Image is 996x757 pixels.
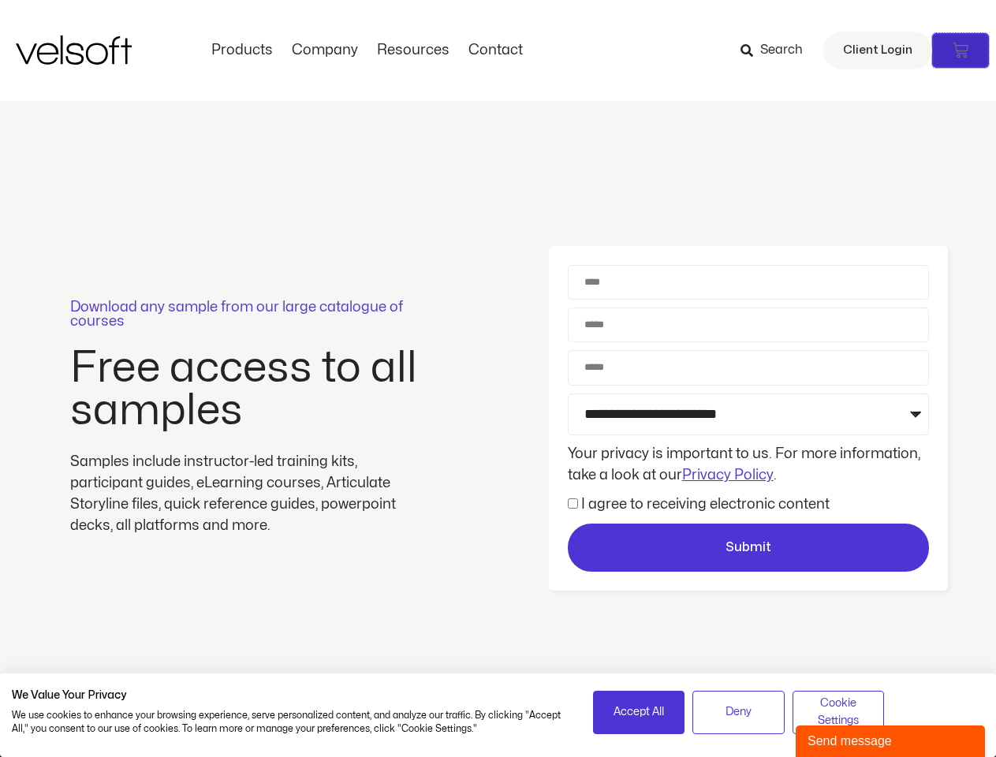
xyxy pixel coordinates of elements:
a: ContactMenu Toggle [459,42,532,59]
span: Search [760,40,803,61]
div: Samples include instructor-led training kits, participant guides, eLearning courses, Articulate S... [70,451,425,536]
a: ProductsMenu Toggle [202,42,282,59]
span: Deny [726,703,752,721]
a: Client Login [823,32,932,69]
p: Download any sample from our large catalogue of courses [70,300,425,329]
a: Search [740,37,814,64]
button: Deny all cookies [692,691,785,734]
span: Accept All [614,703,664,721]
nav: Menu [202,42,532,59]
img: Velsoft Training Materials [16,35,132,65]
a: ResourcesMenu Toggle [367,42,459,59]
iframe: chat widget [796,722,988,757]
p: We use cookies to enhance your browsing experience, serve personalized content, and analyze our t... [12,709,569,736]
h2: Free access to all samples [70,347,425,432]
div: Your privacy is important to us. For more information, take a look at our . [564,443,933,486]
a: CompanyMenu Toggle [282,42,367,59]
button: Adjust cookie preferences [793,691,885,734]
span: Cookie Settings [803,695,875,730]
label: I agree to receiving electronic content [581,498,830,511]
button: Submit [568,524,929,572]
span: Client Login [843,40,912,61]
a: Privacy Policy [682,468,774,482]
span: Submit [726,538,771,558]
button: Accept all cookies [593,691,685,734]
h2: We Value Your Privacy [12,688,569,703]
